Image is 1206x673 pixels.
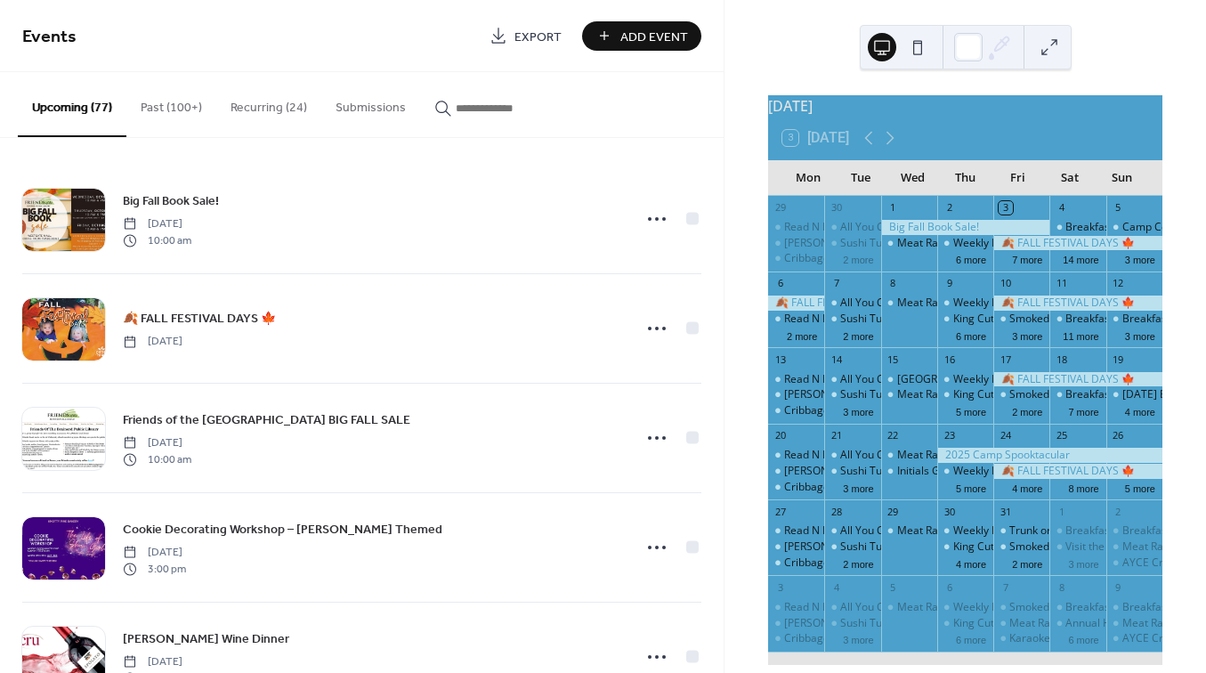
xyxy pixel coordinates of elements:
[123,409,410,430] a: Friends of the [GEOGRAPHIC_DATA] BIG FALL SALE
[836,403,880,418] button: 3 more
[943,353,956,366] div: 16
[836,631,880,646] button: 3 more
[881,236,937,251] div: Meat Raffle at Lucky's Tavern
[1055,505,1068,518] div: 1
[824,600,880,615] div: All You Can Eat Tacos
[1106,523,1162,539] div: Breakfast at Sunshine’s!
[123,451,191,467] span: 10:00 am
[1106,220,1162,235] div: Camp Community - Tailgate Takedown Edition Battle of the Bites
[943,505,956,518] div: 30
[1096,160,1148,196] div: Sun
[953,464,1137,479] div: Weekly Family Story Time: Thursdays
[953,539,1101,555] div: King Cut Prime Rib at Freddy's
[943,580,956,594] div: 6
[836,328,880,343] button: 2 more
[1106,387,1162,402] div: Sunday Breakfast!
[881,464,937,479] div: Initials Game Live [Roundhouse Brewery]
[886,277,900,290] div: 8
[768,464,824,479] div: Margarita Mondays at Sunshine's!
[768,616,824,631] div: Margarita Mondays at Sunshine's!
[937,523,993,539] div: Weekly Family Story Time: Thursdays
[824,220,880,235] div: All You Can Eat Tacos
[1049,539,1105,555] div: Visit the Northern Minnesota Railroad Trackers Train Club
[937,464,993,479] div: Weekly Family Story Time: Thursdays
[993,236,1162,251] div: 🍂 FALL FESTIVAL DAYS 🍁
[780,328,824,343] button: 2 more
[881,523,937,539] div: Meat Raffle at Lucky's Tavern
[897,600,1077,615] div: Meat Raffle at [GEOGRAPHIC_DATA]
[897,448,1077,463] div: Meat Raffle at [GEOGRAPHIC_DATA]
[1009,523,1112,539] div: Trunk or Treat Party!
[949,403,993,418] button: 5 more
[824,448,880,463] div: All You Can Eat Tacos
[123,654,186,670] span: [DATE]
[937,312,993,327] div: King Cut Prime Rib at Freddy's
[993,539,1049,555] div: Smoked Rib Fridays!
[949,555,993,571] button: 4 more
[1009,616,1189,631] div: Meat Raffle at [GEOGRAPHIC_DATA]
[784,523,911,539] div: Read N Play Every [DATE]
[953,236,1137,251] div: Weekly Family Story Time: Thursdays
[840,539,919,555] div: Sushi Tuesdays!
[784,448,911,463] div: Read N Play Every [DATE]
[1106,616,1162,631] div: Meat Raffle
[999,353,1012,366] div: 17
[1065,387,1184,402] div: Breakfast at Sunshine’s!
[784,464,987,479] div: [PERSON_NAME] Mondays at Sunshine's!
[840,464,919,479] div: Sushi Tuesdays!
[514,28,562,46] span: Export
[1065,312,1184,327] div: Breakfast at Sunshine’s!
[773,201,787,215] div: 29
[321,72,420,135] button: Submissions
[1009,387,1108,402] div: Smoked Rib Fridays!
[1056,328,1105,343] button: 11 more
[1112,277,1125,290] div: 12
[123,545,186,561] span: [DATE]
[123,334,182,350] span: [DATE]
[784,539,987,555] div: [PERSON_NAME] Mondays at Sunshine's!
[1112,505,1125,518] div: 2
[949,328,993,343] button: 6 more
[881,448,937,463] div: Meat Raffle at Lucky's Tavern
[620,28,688,46] span: Add Event
[840,372,947,387] div: All You Can Eat Tacos
[999,201,1012,215] div: 3
[582,21,701,51] button: Add Event
[881,600,937,615] div: Meat Raffle at Lucky's Tavern
[886,580,900,594] div: 5
[836,251,880,266] button: 2 more
[881,296,937,311] div: Meat Raffle at Lucky's Tavern
[768,296,824,311] div: 🍂 FALL FESTIVAL DAYS 🍁
[897,236,1077,251] div: Meat Raffle at [GEOGRAPHIC_DATA]
[993,296,1162,311] div: 🍂 FALL FESTIVAL DAYS 🍁
[1005,328,1049,343] button: 3 more
[840,236,919,251] div: Sushi Tuesdays!
[123,216,191,232] span: [DATE]
[953,600,1137,615] div: Weekly Family Story Time: Thursdays
[1106,539,1162,555] div: Meat Raffle
[840,220,947,235] div: All You Can Eat Tacos
[993,631,1049,646] div: Karaoke Night at Dunmire's on the Lake!
[1061,555,1105,571] button: 3 more
[886,201,900,215] div: 1
[782,160,835,196] div: Mon
[881,387,937,402] div: Meat Raffle at Lucky's Tavern
[840,387,919,402] div: Sushi Tuesdays!
[993,312,1049,327] div: Smoked Rib Fridays!
[840,600,947,615] div: All You Can Eat Tacos
[836,480,880,495] button: 3 more
[993,616,1049,631] div: Meat Raffle at Barajas
[773,277,787,290] div: 6
[1118,480,1162,495] button: 5 more
[824,523,880,539] div: All You Can Eat Tacos
[1106,312,1162,327] div: Breakfast at Sunshine’s!
[123,232,191,248] span: 10:00 am
[897,296,1077,311] div: Meat Raffle at [GEOGRAPHIC_DATA]
[840,312,919,327] div: Sushi Tuesdays!
[1009,600,1108,615] div: Smoked Rib Fridays!
[830,353,843,366] div: 14
[768,236,824,251] div: Margarita Mondays at Sunshine's!
[953,616,1101,631] div: King Cut Prime Rib at Freddy's
[835,160,887,196] div: Tue
[1122,616,1179,631] div: Meat Raffle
